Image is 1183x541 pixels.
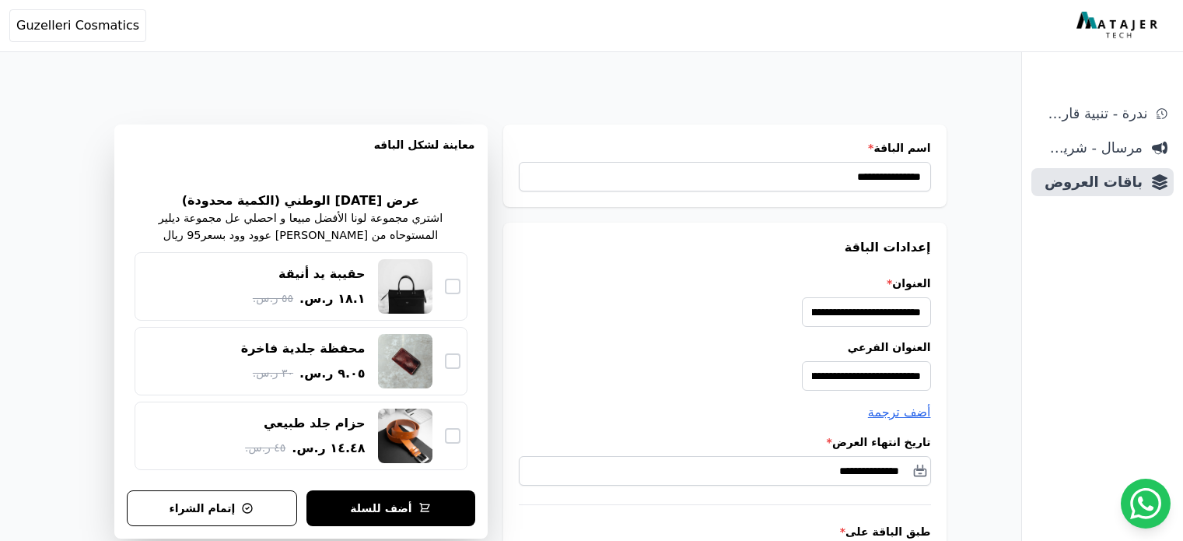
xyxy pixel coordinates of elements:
[253,290,293,307] span: ٥٥ ر.س.
[278,265,365,283] div: حقيبة يد أنيقة
[868,403,931,422] button: أضف ترجمة
[127,490,297,526] button: إتمام الشراء
[1038,137,1143,159] span: مرسال - شريط دعاية
[519,339,931,355] label: العنوان الفرعي
[182,191,420,210] h2: عرض [DATE] الوطني (الكمية محدودة)
[868,405,931,420] span: أضف ترجمة
[16,16,139,35] span: Guzelleri Cosmatics
[519,276,931,291] label: العنوان
[135,210,467,244] p: اشتري مجموعة لونا الأفضل مبيعا و احصلي عل مجموعة ديلير المستوحاه من [PERSON_NAME] عوود وود بسعر95...
[519,140,931,156] label: اسم الباقة
[292,439,365,458] span: ١٤.٤٨ ر.س.
[1038,171,1143,193] span: باقات العروض
[299,290,365,308] span: ١٨.١ ر.س.
[241,340,366,357] div: محفظة جلدية فاخرة
[245,440,285,456] span: ٤٥ ر.س.
[264,415,366,432] div: حزام جلد طبيعي
[519,434,931,450] label: تاريخ انتهاء العرض
[9,9,146,42] button: Guzelleri Cosmatics
[299,364,365,383] span: ٩.٠٥ ر.س.
[127,137,475,171] h3: معاينة لشكل الباقه
[306,490,475,526] button: أضف للسلة
[253,365,293,381] span: ٣٠ ر.س.
[378,334,432,388] img: محفظة جلدية فاخرة
[378,259,432,314] img: حقيبة يد أنيقة
[378,409,432,463] img: حزام جلد طبيعي
[519,238,931,257] h3: إعدادات الباقة
[1038,103,1147,125] span: ندرة - تنبية قارب علي النفاذ
[519,524,931,539] label: طبق الباقة على
[1076,12,1161,40] img: MatajerTech Logo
